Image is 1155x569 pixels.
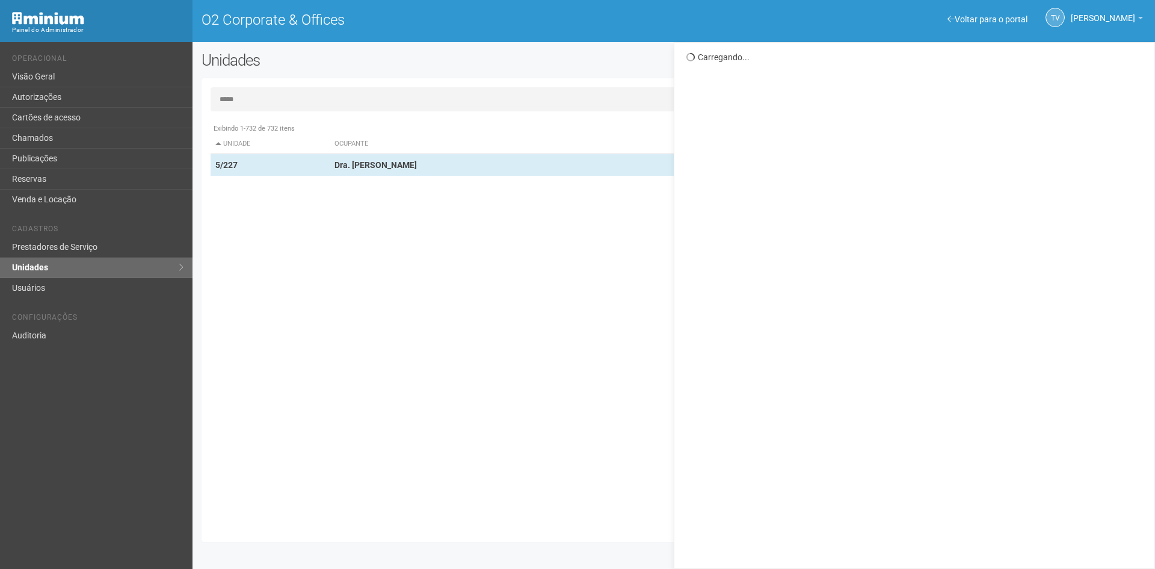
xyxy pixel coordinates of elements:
h2: Unidades [202,51,585,69]
a: [PERSON_NAME] [1071,15,1143,25]
li: Operacional [12,54,183,67]
h1: O2 Corporate & Offices [202,12,665,28]
th: Unidade: activate to sort column descending [211,134,330,154]
li: Cadastros [12,225,183,237]
a: Voltar para o portal [947,14,1027,24]
a: TV [1046,8,1065,27]
li: Configurações [12,313,183,326]
div: Exibindo 1-732 de 732 itens [211,123,1137,134]
strong: Dra. [PERSON_NAME] [334,160,417,170]
img: Minium [12,12,84,25]
span: Thayane Vasconcelos Torres [1071,2,1135,23]
strong: 5/227 [215,160,238,170]
th: Ocupante: activate to sort column ascending [330,134,738,154]
div: Painel do Administrador [12,25,183,36]
div: Carregando... [686,52,1145,63]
